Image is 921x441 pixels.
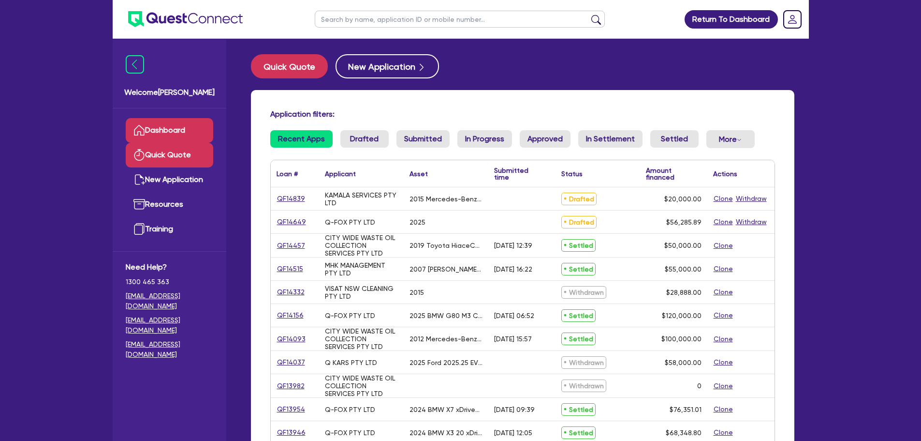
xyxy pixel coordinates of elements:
span: Settled [561,403,596,416]
a: Quick Quote [251,54,336,78]
span: Settled [561,263,596,275]
span: Settled [561,426,596,439]
div: Q KARS PTY LTD [325,359,377,366]
span: $58,000.00 [665,359,702,366]
span: $120,000.00 [662,312,702,319]
a: [EMAIL_ADDRESS][DOMAIN_NAME] [126,339,213,360]
img: quest-connect-logo-blue [128,11,243,27]
span: $100,000.00 [661,335,702,343]
div: 2007 [PERSON_NAME] SIDE LIFTER [409,265,482,273]
button: Clone [713,193,733,204]
a: QF14332 [277,287,305,298]
div: [DATE] 06:52 [494,312,534,319]
a: Recent Apps [270,130,333,148]
button: Clone [713,216,733,228]
a: New Application [126,167,213,192]
a: QF13982 [277,380,305,392]
a: QF14839 [277,193,306,204]
input: Search by name, application ID or mobile number... [315,11,605,28]
img: training [133,223,145,235]
div: 2019 Toyota HiaceCP 200 SE PVF [409,242,482,249]
a: QF13954 [277,404,306,415]
button: Withdraw [735,216,767,228]
div: [DATE] 09:39 [494,406,535,413]
button: Clone [713,287,733,298]
div: Q-FOX PTY LTD [325,218,375,226]
span: $55,000.00 [665,265,702,273]
img: icon-menu-close [126,55,144,74]
img: quick-quote [133,149,145,161]
button: Dropdown toggle [706,130,755,148]
div: 2025 [409,218,425,226]
div: 0 [697,382,702,390]
div: Asset [409,170,428,177]
button: Clone [713,357,733,368]
div: 2015 [409,289,424,296]
div: Loan # [277,170,298,177]
div: Status [561,170,583,177]
a: QF14649 [277,216,307,228]
div: Applicant [325,170,356,177]
span: $68,348.80 [666,429,702,437]
div: 2024 BMW X7 xDrive40d G07 [409,406,482,413]
div: 2025 Ford 2025.25 EVEREST WILDTRAK 4X4 3.0L V6 T/DIESEL 10SPD AUTO [409,359,482,366]
a: [EMAIL_ADDRESS][DOMAIN_NAME] [126,291,213,311]
div: VISAT NSW CLEANING PTY LTD [325,285,398,300]
span: $56,285.89 [666,218,702,226]
span: $28,888.00 [666,289,702,296]
a: Dropdown toggle [780,7,805,32]
button: Clone [713,263,733,274]
span: Withdrawn [561,380,606,392]
a: QF14037 [277,357,306,368]
div: KAMALA SERVICES PTY LTD [325,191,398,207]
span: $50,000.00 [664,242,702,249]
span: Drafted [561,193,597,205]
a: Approved [520,130,570,148]
a: QF14093 [277,334,306,345]
div: Q-FOX PTY LTD [325,429,375,437]
a: QF14515 [277,263,304,274]
h4: Application filters: [270,109,775,119]
div: 2025 BMW G80 M3 Competition M xDrive Sedan Sedan [409,312,482,319]
button: Withdraw [735,193,767,204]
a: [EMAIL_ADDRESS][DOMAIN_NAME] [126,315,213,335]
a: QF14457 [277,240,306,251]
a: Return To Dashboard [685,10,778,29]
div: CITY WIDE WASTE OIL COLLECTION SERVICES PTY LTD [325,374,398,397]
div: 2024 BMW X3 20 xDrive G45 [409,429,482,437]
button: Clone [713,380,733,392]
button: Clone [713,240,733,251]
div: CITY WIDE WASTE OIL COLLECTION SERVICES PTY LTD [325,234,398,257]
span: 1300 465 363 [126,277,213,287]
div: [DATE] 12:39 [494,242,532,249]
a: Settled [650,130,699,148]
div: 2012 Mercedes-Benz Sprinter 906 [409,335,482,343]
a: In Settlement [578,130,643,148]
button: New Application [336,54,439,78]
div: 2015 Mercedes-Benz Sprinter [409,195,482,203]
span: Withdrawn [561,356,606,369]
a: Resources [126,192,213,217]
span: Drafted [561,216,597,228]
div: MHK MANAGEMENT PTY LTD [325,261,398,277]
span: Settled [561,333,596,345]
a: QF14156 [277,310,304,321]
span: Settled [561,239,596,252]
div: [DATE] 16:22 [494,265,532,273]
a: Drafted [340,130,389,148]
img: new-application [133,174,145,185]
button: Clone [713,310,733,321]
div: Amount financed [646,167,702,181]
button: Clone [713,427,733,438]
a: In Progress [457,130,512,148]
button: Clone [713,404,733,415]
span: Need Help? [126,261,213,273]
a: Dashboard [126,118,213,143]
div: [DATE] 12:05 [494,429,532,437]
span: $20,000.00 [664,195,702,203]
div: [DATE] 15:57 [494,335,532,343]
span: Withdrawn [561,286,606,299]
div: Q-FOX PTY LTD [325,406,375,413]
div: Q-FOX PTY LTD [325,312,375,319]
